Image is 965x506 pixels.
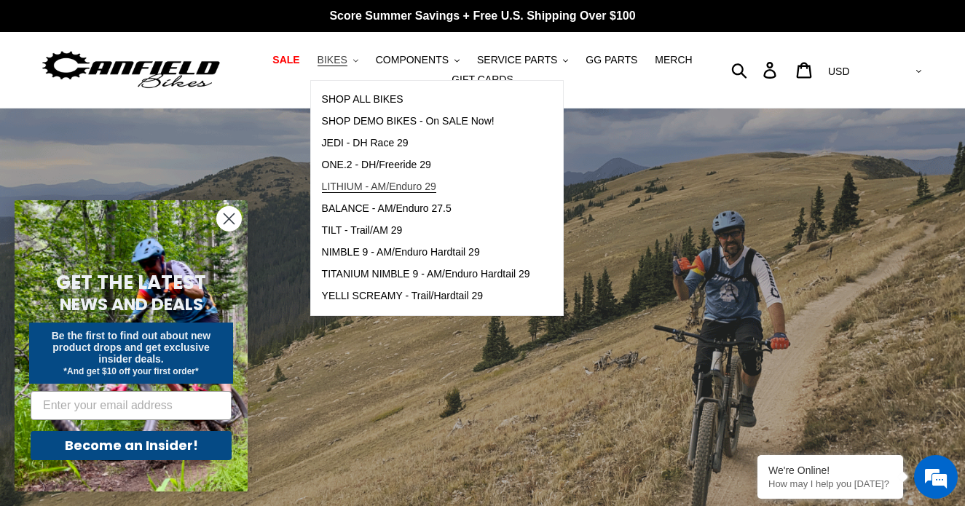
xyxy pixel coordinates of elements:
[265,50,307,70] a: SALE
[311,133,541,154] a: JEDI - DH Race 29
[40,47,222,93] img: Canfield Bikes
[477,54,557,66] span: SERVICE PARTS
[322,137,409,149] span: JEDI - DH Race 29
[444,70,521,90] a: GIFT CARDS
[63,366,198,376] span: *And get $10 off your first order*
[318,54,347,66] span: BIKES
[311,285,541,307] a: YELLI SCREAMY - Trail/Hardtail 29
[60,293,203,316] span: NEWS AND DEALS
[311,111,541,133] a: SHOP DEMO BIKES - On SALE Now!
[452,74,513,86] span: GIFT CARDS
[647,50,699,70] a: MERCH
[369,50,467,70] button: COMPONENTS
[216,206,242,232] button: Close dialog
[31,431,232,460] button: Become an Insider!
[311,89,541,111] a: SHOP ALL BIKES
[322,224,403,237] span: TILT - Trail/AM 29
[311,154,541,176] a: ONE.2 - DH/Freeride 29
[322,115,495,127] span: SHOP DEMO BIKES - On SALE Now!
[311,242,541,264] a: NIMBLE 9 - AM/Enduro Hardtail 29
[322,202,452,215] span: BALANCE - AM/Enduro 27.5
[470,50,575,70] button: SERVICE PARTS
[322,159,431,171] span: ONE.2 - DH/Freeride 29
[311,176,541,198] a: LITHIUM - AM/Enduro 29
[768,478,892,489] p: How may I help you today?
[655,54,692,66] span: MERCH
[322,181,436,193] span: LITHIUM - AM/Enduro 29
[311,264,541,285] a: TITANIUM NIMBLE 9 - AM/Enduro Hardtail 29
[311,220,541,242] a: TILT - Trail/AM 29
[578,50,645,70] a: GG PARTS
[322,268,530,280] span: TITANIUM NIMBLE 9 - AM/Enduro Hardtail 29
[768,465,892,476] div: We're Online!
[310,50,366,70] button: BIKES
[586,54,637,66] span: GG PARTS
[31,391,232,420] input: Enter your email address
[56,269,206,296] span: GET THE LATEST
[52,330,211,365] span: Be the first to find out about new product drops and get exclusive insider deals.
[322,246,480,258] span: NIMBLE 9 - AM/Enduro Hardtail 29
[376,54,449,66] span: COMPONENTS
[322,93,403,106] span: SHOP ALL BIKES
[272,54,299,66] span: SALE
[322,290,484,302] span: YELLI SCREAMY - Trail/Hardtail 29
[311,198,541,220] a: BALANCE - AM/Enduro 27.5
